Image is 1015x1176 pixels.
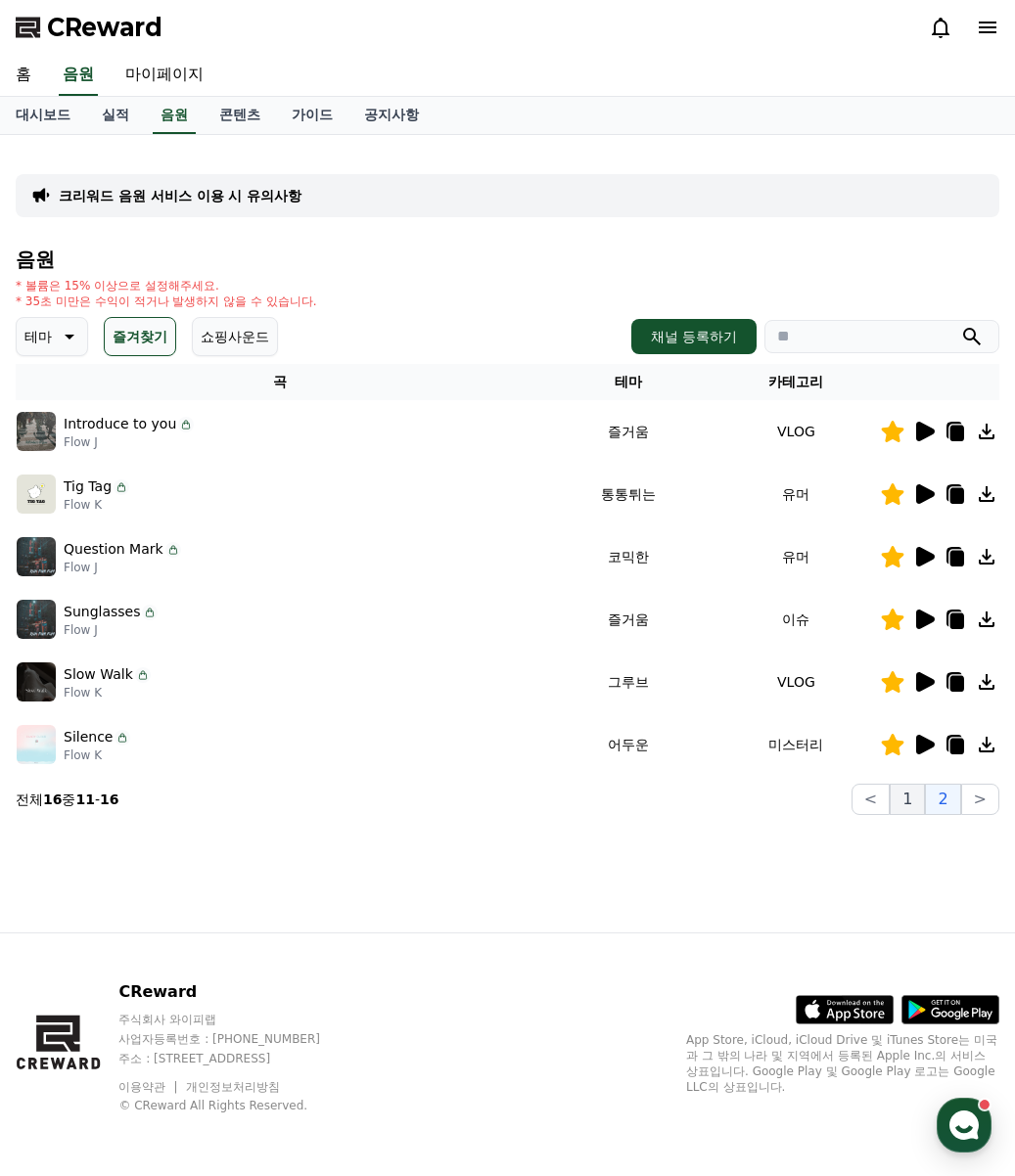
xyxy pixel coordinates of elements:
[713,713,880,776] td: 미스터리
[17,725,56,764] img: music
[631,319,757,354] button: 채널 등록하기
[153,97,196,134] a: 음원
[545,588,713,651] td: 즐거움
[118,1080,180,1094] a: 이용약관
[16,12,162,43] a: CReward
[64,414,176,434] p: Introduce to you
[64,497,129,513] p: Flow K
[104,317,176,356] button: 즐겨찾기
[545,525,713,588] td: 코믹한
[118,1012,357,1027] p: 주식회사 와이피랩
[75,792,94,807] strong: 11
[118,1098,357,1113] p: © CReward All Rights Reserved.
[17,475,56,514] img: music
[545,651,713,713] td: 그루브
[59,55,98,96] a: 음원
[17,600,56,639] img: music
[16,249,999,270] h4: 음원
[276,97,348,134] a: 가이드
[16,294,317,309] p: * 35초 미만은 수익이 적거나 발생하지 않을 수 있습니다.
[686,1032,999,1095] p: App Store, iCloud, iCloud Drive 및 iTunes Store는 미국과 그 밖의 나라 및 지역에서 등록된 Apple Inc.의 서비스 상표입니다. Goo...
[62,650,73,665] span: 홈
[545,364,713,400] th: 테마
[118,1031,357,1047] p: 사업자등록번호 : [PHONE_NUMBER]
[713,651,880,713] td: VLOG
[100,792,118,807] strong: 16
[64,602,140,622] p: Sunglasses
[16,278,317,294] p: * 볼륨은 15% 이상으로 설정해주세요.
[64,560,181,575] p: Flow J
[64,539,163,560] p: Question Mark
[17,662,56,701] img: music
[110,55,219,96] a: 마이페이지
[64,664,133,685] p: Slow Walk
[253,620,376,669] a: 설정
[16,317,88,356] button: 테마
[64,747,130,763] p: Flow K
[17,537,56,576] img: music
[6,620,129,669] a: 홈
[43,792,62,807] strong: 16
[64,727,113,747] p: Silence
[961,784,999,815] button: >
[186,1080,280,1094] a: 개인정보처리방침
[713,364,880,400] th: 카테고리
[713,525,880,588] td: 유머
[16,364,545,400] th: 곡
[713,400,880,463] td: VLOG
[890,784,925,815] button: 1
[545,463,713,525] td: 통통튀는
[64,685,151,701] p: Flow K
[16,790,119,809] p: 전체 중 -
[925,784,960,815] button: 2
[64,622,158,638] p: Flow J
[192,317,278,356] button: 쇼핑사운드
[545,713,713,776] td: 어두운
[348,97,435,134] a: 공지사항
[59,186,301,205] a: 크리워드 음원 서비스 이용 시 유의사항
[118,980,357,1004] p: CReward
[545,400,713,463] td: 즐거움
[204,97,276,134] a: 콘텐츠
[302,650,326,665] span: 설정
[713,463,880,525] td: 유머
[64,476,112,497] p: Tig Tag
[17,412,56,451] img: music
[129,620,253,669] a: 대화
[179,651,203,666] span: 대화
[852,784,890,815] button: <
[86,97,145,134] a: 실적
[24,323,52,350] p: 테마
[47,12,162,43] span: CReward
[713,588,880,651] td: 이슈
[64,434,194,450] p: Flow J
[118,1051,357,1066] p: 주소 : [STREET_ADDRESS]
